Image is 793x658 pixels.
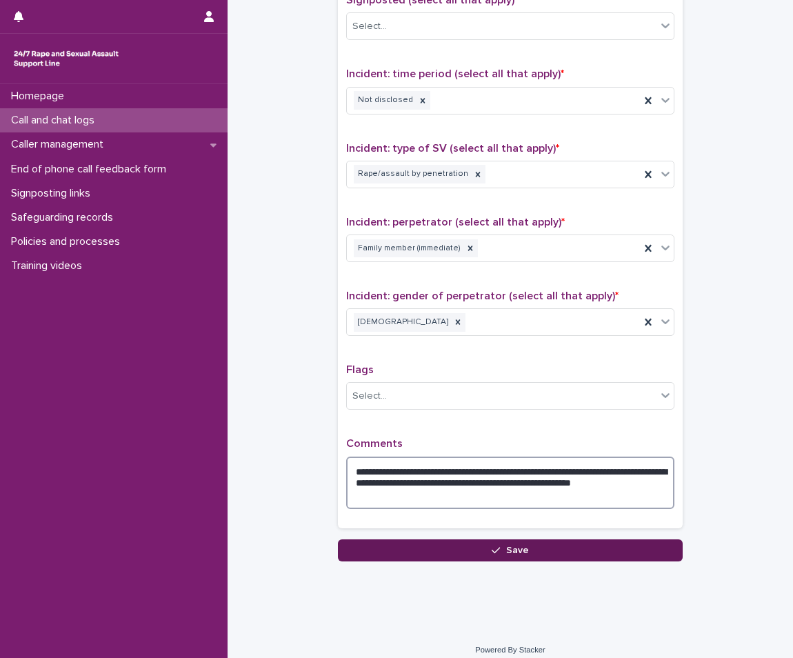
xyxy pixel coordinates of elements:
[354,239,463,258] div: Family member (immediate)
[338,539,683,561] button: Save
[6,187,101,200] p: Signposting links
[475,646,545,654] a: Powered By Stacker
[354,313,450,332] div: [DEMOGRAPHIC_DATA]
[6,138,114,151] p: Caller management
[346,217,565,228] span: Incident: perpetrator (select all that apply)
[6,259,93,272] p: Training videos
[6,235,131,248] p: Policies and processes
[6,114,106,127] p: Call and chat logs
[6,211,124,224] p: Safeguarding records
[346,438,403,449] span: Comments
[354,91,415,110] div: Not disclosed
[346,290,619,301] span: Incident: gender of perpetrator (select all that apply)
[11,45,121,72] img: rhQMoQhaT3yELyF149Cw
[6,90,75,103] p: Homepage
[352,19,387,34] div: Select...
[346,364,374,375] span: Flags
[506,546,529,555] span: Save
[354,165,470,183] div: Rape/assault by penetration
[346,143,559,154] span: Incident: type of SV (select all that apply)
[352,389,387,403] div: Select...
[346,68,564,79] span: Incident: time period (select all that apply)
[6,163,177,176] p: End of phone call feedback form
